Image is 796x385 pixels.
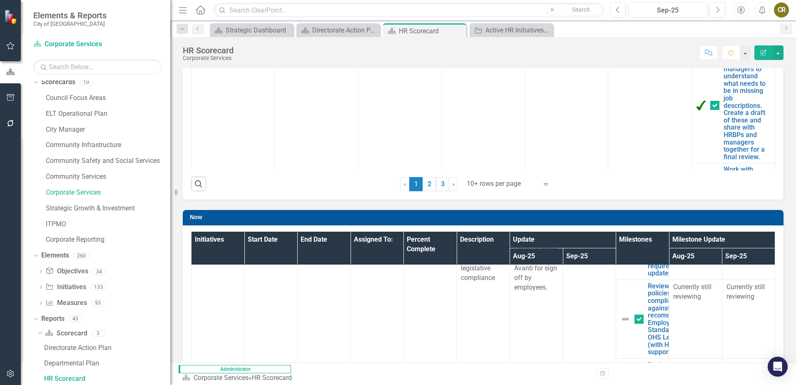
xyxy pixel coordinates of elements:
[648,226,702,277] a: Provide recommendations to HSS, IGM (if appropriate), and update those required for HR updates
[696,100,706,110] img: Completed
[485,25,551,35] div: Active HR Initiatives - Mgr NOW
[560,4,602,16] button: Search
[69,315,82,322] div: 43
[453,180,455,188] span: ›
[4,9,19,24] img: ClearPoint Strategy
[46,220,170,229] a: ITPMO
[46,156,170,166] a: Community Safety and Social Services
[46,235,170,245] a: Corporate Reporting
[33,60,162,74] input: Search Below...
[46,204,170,213] a: Strategic Growth & Investment
[572,6,590,13] span: Search
[179,365,291,373] span: Administrator
[33,10,107,20] span: Elements & Reports
[45,298,87,308] a: Measures
[692,48,775,163] td: Double-Click to Edit Right Click for Context Menu
[91,300,104,307] div: 93
[44,375,170,382] div: HR Scorecard
[42,341,170,354] a: Directorate Action Plan
[631,5,705,15] div: Sep-25
[768,357,788,377] div: Open Intercom Messenger
[620,314,630,324] img: Not Defined
[45,282,86,292] a: Initiatives
[726,282,771,302] p: Currently still reviewing
[616,280,669,358] td: Double-Click to Edit Right Click for Context Menu
[46,172,170,182] a: Community Services
[90,284,107,291] div: 133
[80,79,93,86] div: 10
[190,214,779,220] h3: Now
[46,93,170,103] a: Council Focus Areas
[724,50,771,160] a: Work with HRBPs and managers to understand what needs to be in missing job descriptions. Create a...
[44,360,170,367] div: Departmental Plan
[42,372,170,385] a: HR Scorecard
[399,26,464,36] div: HR Scorecard
[648,282,704,356] a: Review current policies for compliance against KPMG recommendations, Employment Standards, and OH...
[252,374,292,382] div: HR Scorecard
[46,188,170,197] a: Corporate Services
[46,140,170,150] a: Community Infrastructure
[212,25,291,35] a: Strategic Dashboard
[41,77,75,87] a: Scorecards
[673,282,717,302] p: Currently still reviewing
[73,252,90,259] div: 260
[692,163,775,235] td: Double-Click to Edit Right Click for Context Menu
[312,25,378,35] div: Directorate Action Plan
[45,267,88,276] a: Objectives
[45,329,87,338] a: Scorecard
[44,344,170,352] div: Directorate Action Plan
[724,166,771,232] a: Work with HRBPs to understand if there are job descriptions that could be easily finalized and fi...
[183,55,234,61] div: Corporate Services
[33,20,107,27] small: City of [GEOGRAPHIC_DATA]
[183,46,234,55] div: HR Scorecard
[404,180,406,188] span: ‹
[41,314,65,324] a: Reports
[214,3,604,17] input: Search ClearPoint...
[722,280,775,358] td: Double-Click to Edit
[298,25,378,35] a: Directorate Action Plan
[461,226,497,282] span: Update employment policies to ensure legislative compliance
[423,177,436,191] a: 2
[46,109,170,119] a: ELT Operational Plan
[42,356,170,370] a: Departmental Plan
[182,373,295,383] div: »
[92,330,105,337] div: 3
[472,25,551,35] a: Active HR Initiatives - Mgr NOW
[33,40,137,49] a: Corporate Services
[92,268,106,275] div: 34
[436,177,449,191] a: 3
[409,177,423,191] span: 1
[226,25,291,35] div: Strategic Dashboard
[194,374,249,382] a: Corporate Services
[41,251,69,260] a: Elements
[46,125,170,135] a: City Manager
[628,2,708,17] button: Sep-25
[669,280,722,358] td: Double-Click to Edit
[774,2,789,17] button: CR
